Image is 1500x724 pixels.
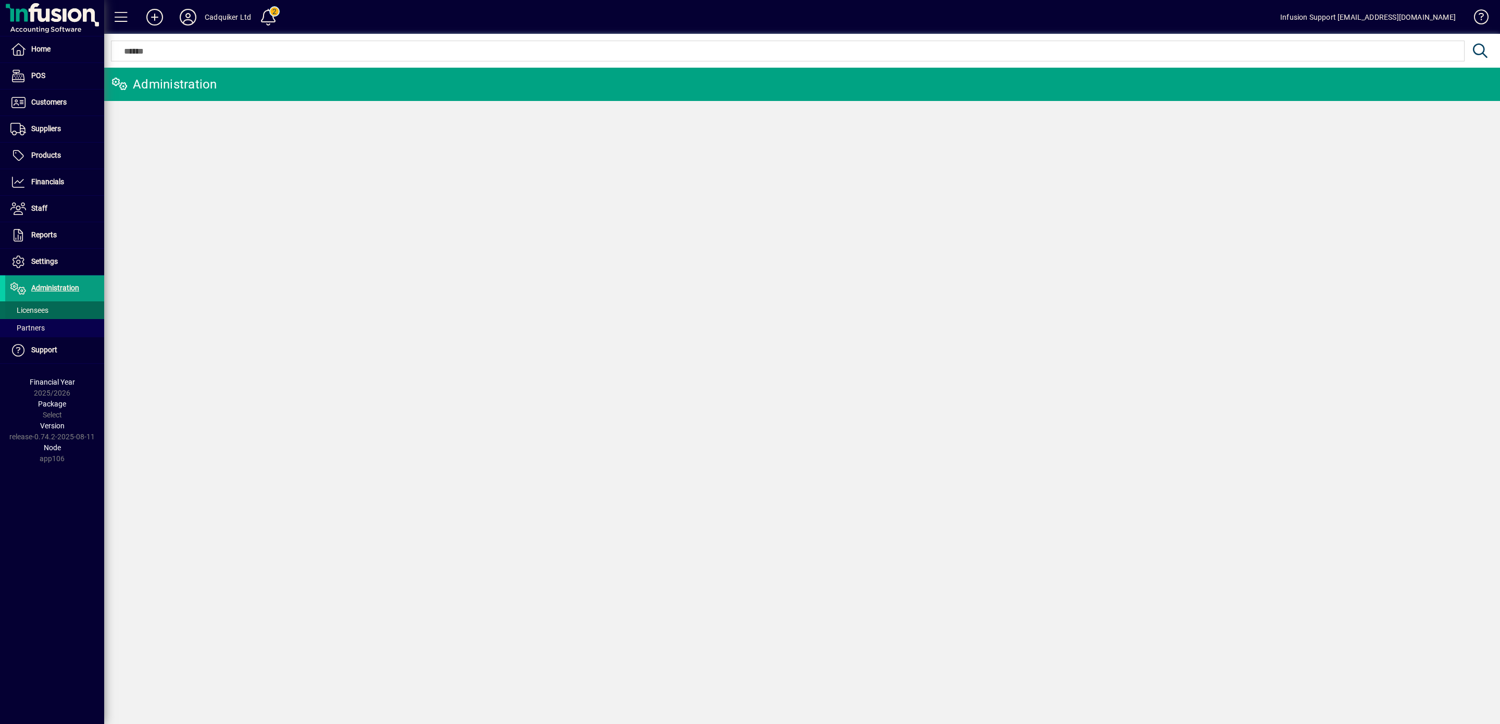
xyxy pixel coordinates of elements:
[31,177,64,186] span: Financials
[5,36,104,62] a: Home
[5,169,104,195] a: Financials
[31,124,61,133] span: Suppliers
[38,400,66,408] span: Package
[138,8,171,27] button: Add
[171,8,205,27] button: Profile
[31,257,58,265] span: Settings
[40,422,65,430] span: Version
[5,196,104,222] a: Staff
[1280,9,1456,26] div: Infusion Support [EMAIL_ADDRESS][DOMAIN_NAME]
[10,324,45,332] span: Partners
[1466,2,1487,36] a: Knowledge Base
[31,151,61,159] span: Products
[31,45,51,53] span: Home
[31,71,45,80] span: POS
[5,222,104,248] a: Reports
[31,284,79,292] span: Administration
[31,231,57,239] span: Reports
[31,346,57,354] span: Support
[5,63,104,89] a: POS
[5,337,104,363] a: Support
[5,301,104,319] a: Licensees
[112,76,217,93] div: Administration
[205,9,251,26] div: Cadquiker Ltd
[5,143,104,169] a: Products
[5,249,104,275] a: Settings
[5,90,104,116] a: Customers
[5,319,104,337] a: Partners
[5,116,104,142] a: Suppliers
[30,378,75,386] span: Financial Year
[10,306,48,314] span: Licensees
[31,204,47,212] span: Staff
[44,443,61,452] span: Node
[31,98,67,106] span: Customers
